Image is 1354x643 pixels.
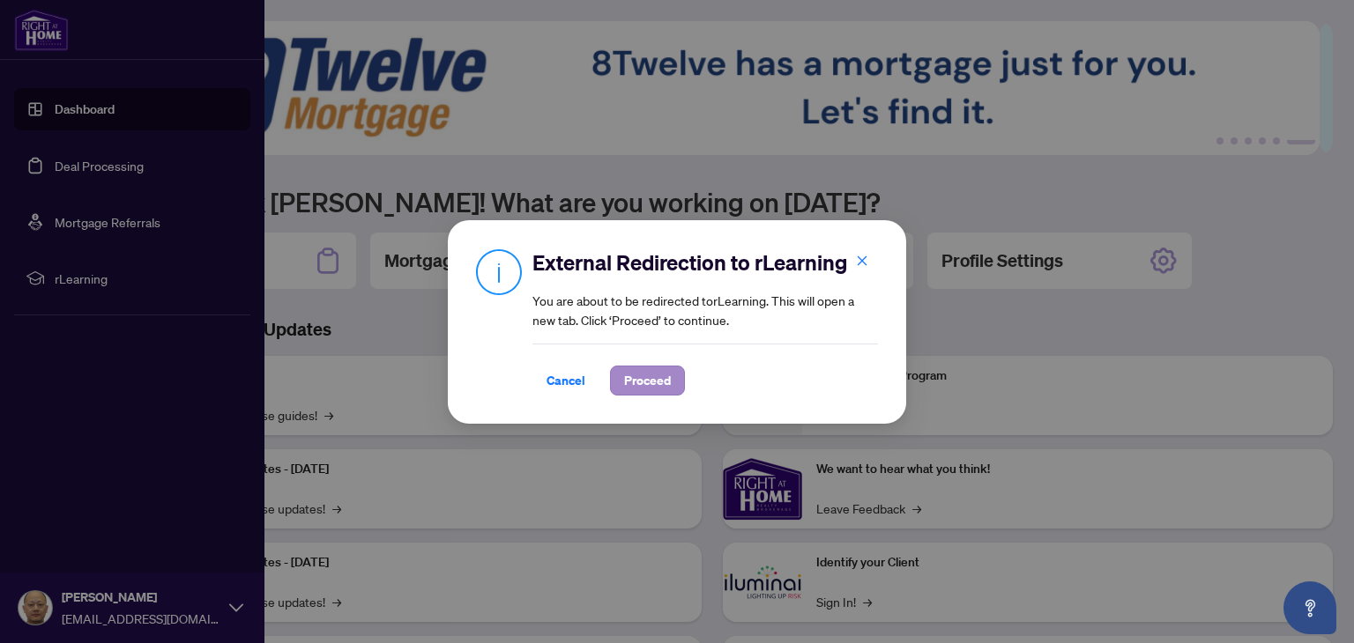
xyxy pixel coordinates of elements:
[532,366,599,395] button: Cancel
[624,366,671,395] span: Proceed
[532,248,878,277] h2: External Redirection to rLearning
[610,366,685,395] button: Proceed
[532,248,878,395] div: You are about to be redirected to rLearning . This will open a new tab. Click ‘Proceed’ to continue.
[547,366,585,395] span: Cancel
[856,255,868,267] span: close
[476,248,522,295] img: Info Icon
[1283,581,1336,634] button: Open asap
